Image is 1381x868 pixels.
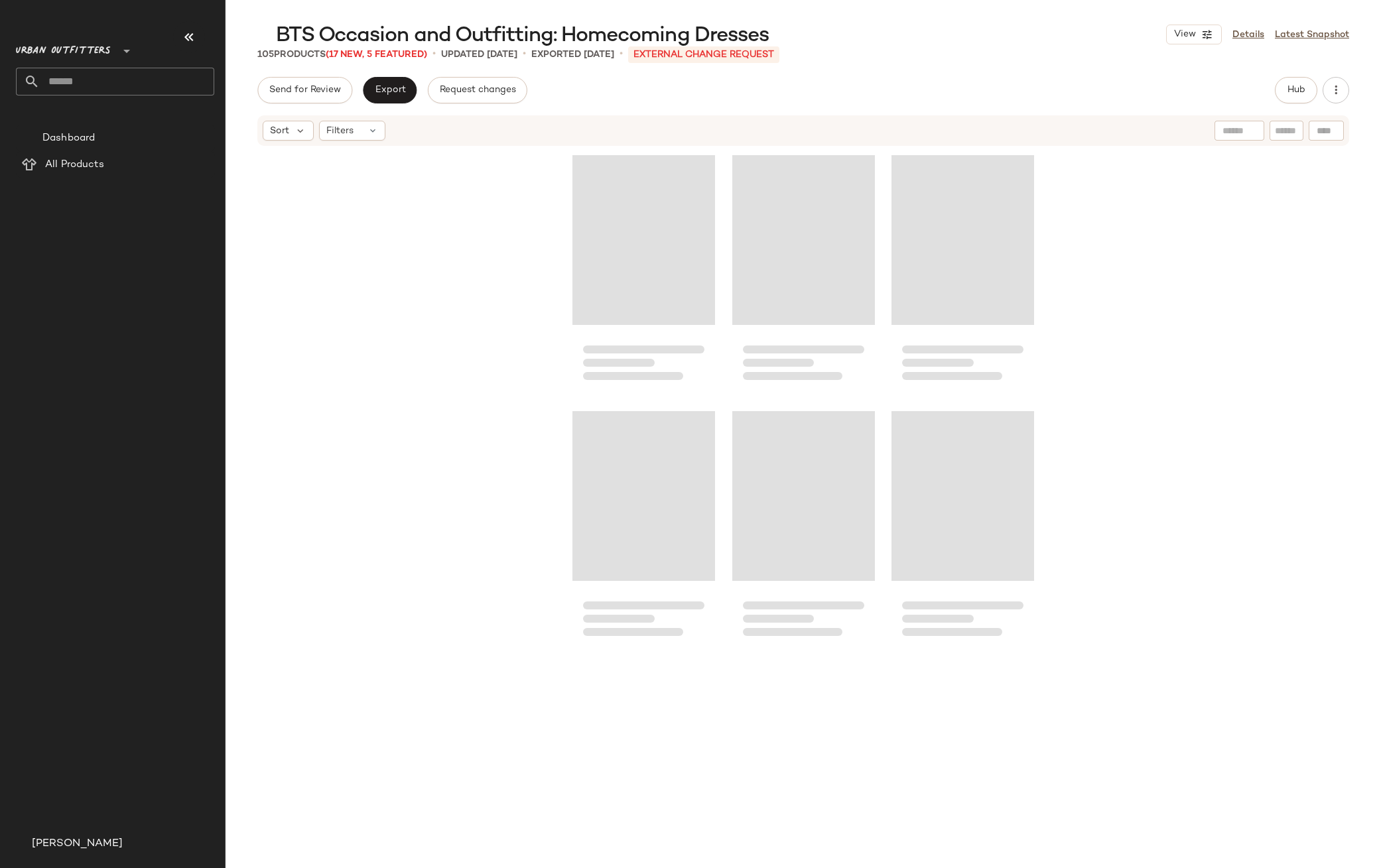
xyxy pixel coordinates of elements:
[572,150,715,395] div: Loading...
[620,46,623,62] span: •
[732,406,875,651] div: Loading...
[326,50,427,60] span: (17 New, 5 Featured)
[257,50,274,60] span: 105
[257,77,352,103] button: Send for Review
[428,77,527,103] button: Request changes
[1275,28,1349,42] a: Latest Snapshot
[16,36,111,60] span: Urban Outfitters
[441,48,517,62] p: updated [DATE]
[523,46,526,62] span: •
[363,77,417,103] button: Export
[439,85,516,95] span: Request changes
[891,150,1034,395] div: Loading...
[628,46,779,63] p: External Change Request
[45,157,104,172] span: All Products
[276,23,769,49] span: BTS Occasion and Outfitting: Homecoming Dresses
[432,46,436,62] span: •
[572,406,715,651] div: Loading...
[269,85,341,95] span: Send for Review
[1287,85,1305,95] span: Hub
[891,406,1034,651] div: Loading...
[270,124,289,138] span: Sort
[374,85,405,95] span: Export
[257,48,427,62] div: Products
[42,131,95,146] span: Dashboard
[531,48,614,62] p: Exported [DATE]
[32,836,123,852] span: [PERSON_NAME]
[326,124,354,138] span: Filters
[1166,25,1222,44] button: View
[732,150,875,395] div: Loading...
[1232,28,1264,42] a: Details
[1173,29,1196,40] span: View
[1275,77,1317,103] button: Hub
